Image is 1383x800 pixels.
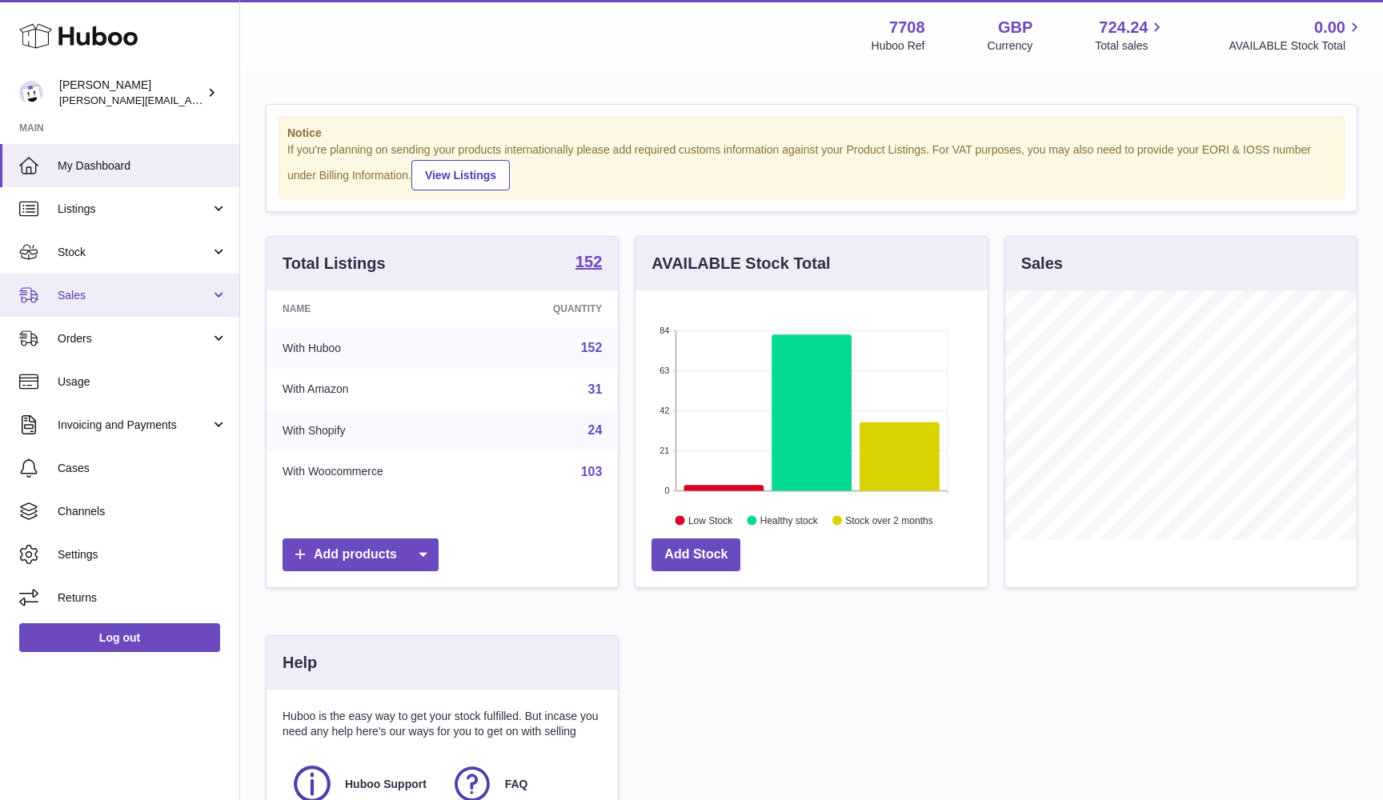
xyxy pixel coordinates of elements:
h3: Sales [1021,253,1063,274]
td: With Woocommerce [267,451,485,493]
img: victor@erbology.co [19,81,43,105]
strong: GBP [998,17,1032,38]
span: Channels [58,504,227,519]
a: Log out [19,623,220,652]
th: Name [267,290,485,327]
span: Stock [58,245,210,260]
div: Huboo Ref [872,38,925,54]
p: Huboo is the easy way to get your stock fulfilled. But incase you need any help here's our ways f... [283,709,602,739]
span: AVAILABLE Stock Total [1229,38,1364,54]
a: 152 [575,254,602,273]
strong: 7708 [889,17,925,38]
span: Orders [58,331,210,346]
span: [PERSON_NAME][EMAIL_ADDRESS][DOMAIN_NAME] [59,94,321,106]
text: 0 [665,486,670,495]
span: Sales [58,288,210,303]
strong: 152 [575,254,602,270]
a: 152 [581,341,603,354]
text: 21 [660,446,670,455]
span: FAQ [505,777,528,792]
span: Usage [58,374,227,390]
strong: Notice [287,126,1336,141]
a: 0.00 AVAILABLE Stock Total [1229,17,1364,54]
span: Cases [58,461,227,476]
span: Huboo Support [345,777,427,792]
div: If you're planning on sending your products internationally please add required customs informati... [287,142,1336,190]
h3: Help [283,652,317,674]
text: Stock over 2 months [846,514,933,526]
text: 63 [660,366,670,375]
text: 84 [660,326,670,335]
a: 24 [588,423,603,437]
td: With Huboo [267,327,485,369]
h3: Total Listings [283,253,386,274]
div: Currency [988,38,1033,54]
a: View Listings [411,160,510,190]
div: [PERSON_NAME] [59,78,203,108]
span: My Dashboard [58,158,227,174]
span: Listings [58,202,210,217]
text: Healthy stock [760,514,819,526]
td: With Amazon [267,369,485,410]
td: With Shopify [267,410,485,451]
a: Add products [283,538,439,571]
h3: AVAILABLE Stock Total [651,253,830,274]
span: Total sales [1095,38,1166,54]
a: 724.24 Total sales [1095,17,1166,54]
text: Low Stock [688,514,733,526]
a: Add Stock [651,538,740,571]
span: 724.24 [1099,17,1148,38]
th: Quantity [485,290,619,327]
a: 31 [588,382,603,396]
a: 103 [581,465,603,478]
span: Returns [58,590,227,606]
span: 0.00 [1314,17,1345,38]
span: Invoicing and Payments [58,418,210,433]
span: Settings [58,547,227,562]
text: 42 [660,406,670,415]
